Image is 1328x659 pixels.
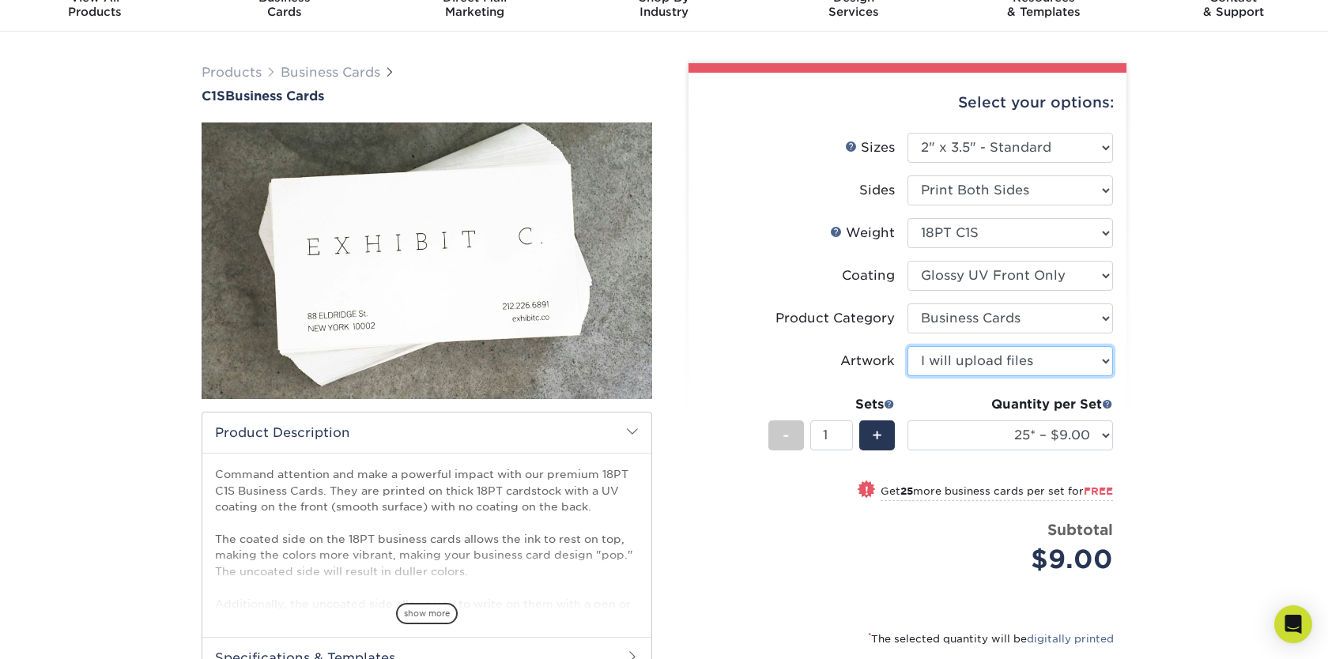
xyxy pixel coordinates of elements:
[202,88,225,104] span: C1S
[783,424,790,447] span: -
[868,633,1114,645] small: The selected quantity will be
[900,485,913,497] strong: 25
[1027,633,1114,645] a: digitally printed
[202,88,652,104] h1: Business Cards
[281,65,380,80] a: Business Cards
[1084,485,1113,497] span: FREE
[830,224,895,243] div: Weight
[202,65,262,80] a: Products
[907,395,1113,414] div: Quantity per Set
[701,73,1114,133] div: Select your options:
[845,138,895,157] div: Sizes
[1047,521,1113,538] strong: Subtotal
[859,181,895,200] div: Sides
[768,395,895,414] div: Sets
[775,309,895,328] div: Product Category
[202,36,652,486] img: C1S 01
[1274,605,1312,643] div: Open Intercom Messenger
[396,603,458,624] span: show more
[842,266,895,285] div: Coating
[840,352,895,371] div: Artwork
[865,482,869,499] span: !
[872,424,882,447] span: +
[919,540,1113,578] div: $9.00
[202,412,651,453] h2: Product Description
[881,485,1113,501] small: Get more business cards per set for
[202,88,652,104] a: C1SBusiness Cards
